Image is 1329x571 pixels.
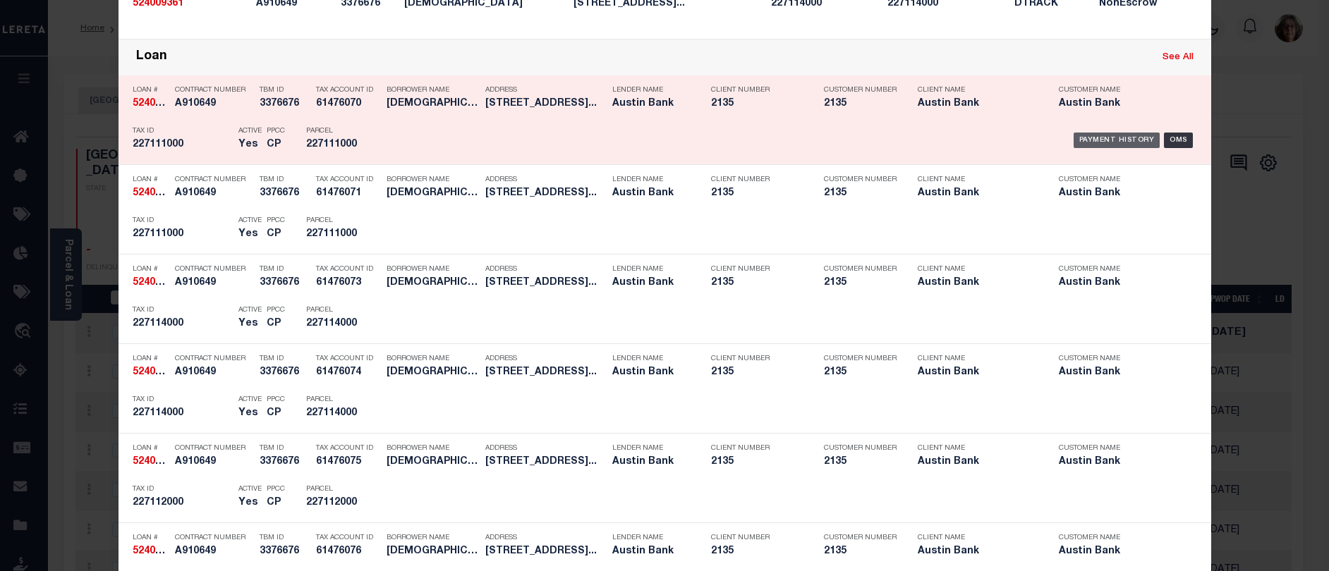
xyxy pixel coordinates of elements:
[267,485,285,493] p: PPCC
[316,534,380,542] p: Tax Account ID
[1059,86,1179,94] p: Customer Name
[485,98,605,110] h5: 245 S. MAIN STREET AND 144 E. 4...
[485,546,605,558] h5: 245 S. MAIN STREET AND 144 E. 4...
[387,355,478,363] p: Borrower Name
[267,228,285,240] h5: CP
[824,456,894,468] h5: 2135
[306,497,370,509] h5: 227112000
[824,277,894,289] h5: 2135
[918,265,1038,274] p: Client Name
[260,355,309,363] p: TBM ID
[316,176,380,184] p: Tax Account ID
[238,497,260,509] h5: Yes
[133,98,168,110] h5: 524009361
[260,456,309,468] h5: 3376676
[316,546,380,558] h5: 61476076
[175,534,253,542] p: Contract Number
[267,139,285,151] h5: CP
[316,188,380,199] h5: 61476071
[387,456,478,468] h5: CHRISTIAN BIBLE
[485,277,605,289] h5: 245 S. MAIN STREET AND 144 E. 4...
[260,98,309,110] h5: 3376676
[175,444,253,453] p: Contract Number
[612,86,690,94] p: Lender Name
[485,444,605,453] p: Address
[316,86,380,94] p: Tax Account ID
[612,188,690,199] h5: Austin Bank
[824,546,894,558] h5: 2135
[612,355,690,363] p: Lender Name
[485,188,605,199] h5: 245 S. MAIN STREET AND 144 E. 4...
[1163,53,1194,62] a: See All
[316,277,380,289] h5: 61476073
[260,86,309,94] p: TBM ID
[267,216,285,225] p: PPCC
[824,534,897,542] p: Customer Number
[133,355,168,363] p: Loan #
[387,265,478,274] p: Borrower Name
[387,367,478,379] h5: CHRISTIAN BIBLE
[1059,546,1179,558] h5: Austin Bank
[485,534,605,542] p: Address
[238,127,262,135] p: Active
[267,318,285,330] h5: CP
[824,86,897,94] p: Customer Number
[612,444,690,453] p: Lender Name
[133,456,168,468] h5: 524009361
[133,367,183,377] strong: 524009361
[175,265,253,274] p: Contract Number
[133,216,231,225] p: Tax ID
[824,367,894,379] h5: 2135
[175,188,253,199] h5: A910649
[133,457,183,467] strong: 524009361
[267,127,285,135] p: PPCC
[316,355,380,363] p: Tax Account ID
[612,265,690,274] p: Lender Name
[133,99,183,109] strong: 524009361
[711,176,803,184] p: Client Number
[238,228,260,240] h5: Yes
[238,306,262,314] p: Active
[612,546,690,558] h5: Austin Bank
[824,355,897,363] p: Customer Number
[387,176,478,184] p: Borrower Name
[1059,456,1179,468] h5: Austin Bank
[175,86,253,94] p: Contract Number
[711,367,803,379] h5: 2135
[133,188,183,198] strong: 524009361
[260,277,309,289] h5: 3376676
[306,127,370,135] p: Parcel
[918,444,1038,453] p: Client Name
[918,534,1038,542] p: Client Name
[824,444,897,453] p: Customer Number
[306,318,370,330] h5: 227114000
[306,216,370,225] p: Parcel
[260,367,309,379] h5: 3376676
[485,355,605,363] p: Address
[260,176,309,184] p: TBM ID
[612,534,690,542] p: Lender Name
[918,86,1038,94] p: Client Name
[267,395,285,404] p: PPCC
[485,456,605,468] h5: 245 S. MAIN STREET AND 144 E. 4...
[133,444,168,453] p: Loan #
[612,456,690,468] h5: Austin Bank
[387,277,478,289] h5: CHRISTIAN BIBLE
[1164,133,1193,148] div: OMS
[133,367,168,379] h5: 524009361
[387,86,478,94] p: Borrower Name
[485,367,605,379] h5: 245 S. MAIN STREET AND 144 E. 4...
[387,546,478,558] h5: CHRISTIAN BIBLE
[306,306,370,314] p: Parcel
[175,277,253,289] h5: A910649
[133,176,168,184] p: Loan #
[485,86,605,94] p: Address
[316,367,380,379] h5: 61476074
[824,265,897,274] p: Customer Number
[711,265,803,274] p: Client Number
[711,355,803,363] p: Client Number
[133,407,231,419] h5: 227114000
[918,176,1038,184] p: Client Name
[238,139,260,151] h5: Yes
[133,306,231,314] p: Tax ID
